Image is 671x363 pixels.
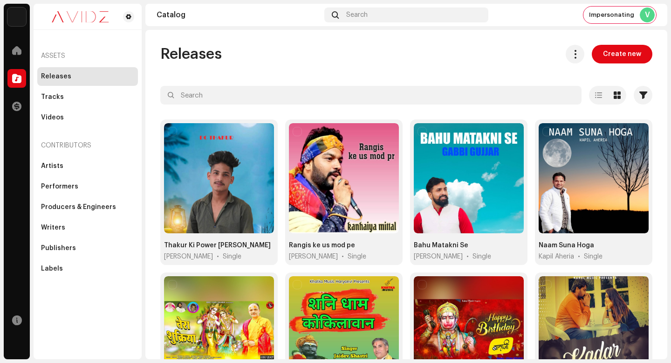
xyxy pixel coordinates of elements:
[41,265,63,272] div: Labels
[37,134,138,157] re-a-nav-header: Contributors
[37,45,138,67] re-a-nav-header: Assets
[37,177,138,196] re-m-nav-item: Performers
[37,259,138,278] re-m-nav-item: Labels
[37,157,138,175] re-m-nav-item: Artists
[7,7,26,26] img: 10d72f0b-d06a-424f-aeaa-9c9f537e57b6
[640,7,655,22] div: V
[289,241,355,250] div: Rangis ke us mod pe
[160,45,222,63] span: Releases
[414,252,463,261] span: Gabbi Gujjar
[346,11,368,19] span: Search
[289,252,338,261] span: kanhiya mittal
[592,45,652,63] button: Create new
[41,183,78,190] div: Performers
[539,241,594,250] div: Naam Suna Hoga
[466,252,469,261] span: •
[160,86,582,105] input: Search
[37,239,138,258] re-m-nav-item: Publishers
[539,252,574,261] span: Kapil Aheria
[578,252,580,261] span: •
[164,241,271,250] div: Thakur Ki Power Dc Thakur
[37,88,138,106] re-m-nav-item: Tracks
[41,244,76,252] div: Publishers
[603,45,641,63] span: Create new
[589,11,634,19] span: Impersonating
[472,252,491,261] div: Single
[414,241,468,250] div: Bahu Matakni Se
[37,198,138,216] re-m-nav-item: Producers & Engineers
[41,203,116,211] div: Producers & Engineers
[37,67,138,86] re-m-nav-item: Releases
[342,252,344,261] span: •
[584,252,603,261] div: Single
[157,11,321,19] div: Catalog
[217,252,219,261] span: •
[41,73,71,80] div: Releases
[348,252,366,261] div: Single
[41,224,65,231] div: Writers
[164,252,213,261] span: Dc Thakur
[41,162,63,170] div: Artists
[37,218,138,237] re-m-nav-item: Writers
[41,11,119,22] img: 0c631eef-60b6-411a-a233-6856366a70de
[41,93,64,101] div: Tracks
[37,108,138,127] re-m-nav-item: Videos
[41,114,64,121] div: Videos
[223,252,241,261] div: Single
